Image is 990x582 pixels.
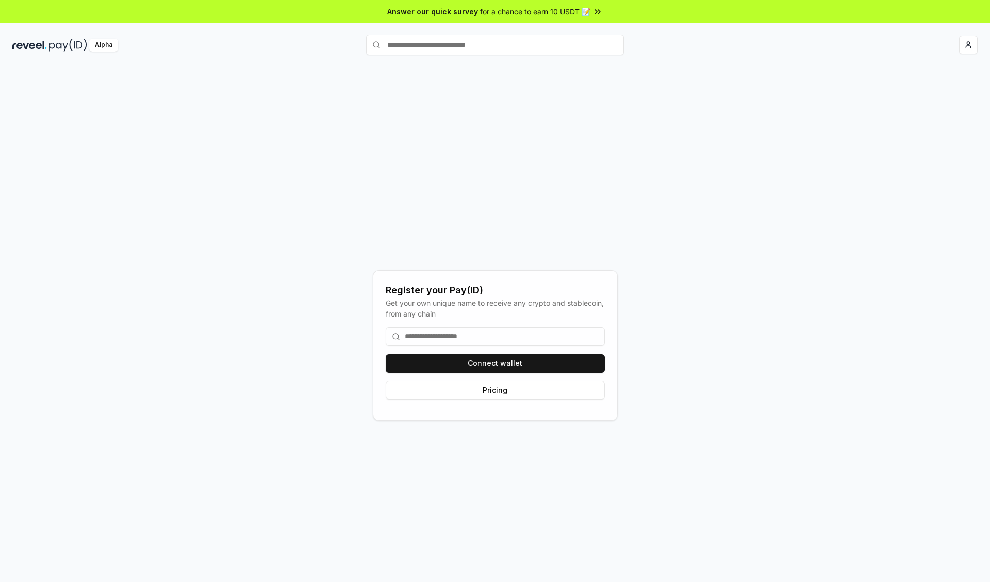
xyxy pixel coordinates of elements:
button: Connect wallet [386,354,605,373]
div: Register your Pay(ID) [386,283,605,297]
span: for a chance to earn 10 USDT 📝 [480,6,590,17]
img: reveel_dark [12,39,47,52]
span: Answer our quick survey [387,6,478,17]
img: pay_id [49,39,87,52]
button: Pricing [386,381,605,400]
div: Alpha [89,39,118,52]
div: Get your own unique name to receive any crypto and stablecoin, from any chain [386,297,605,319]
